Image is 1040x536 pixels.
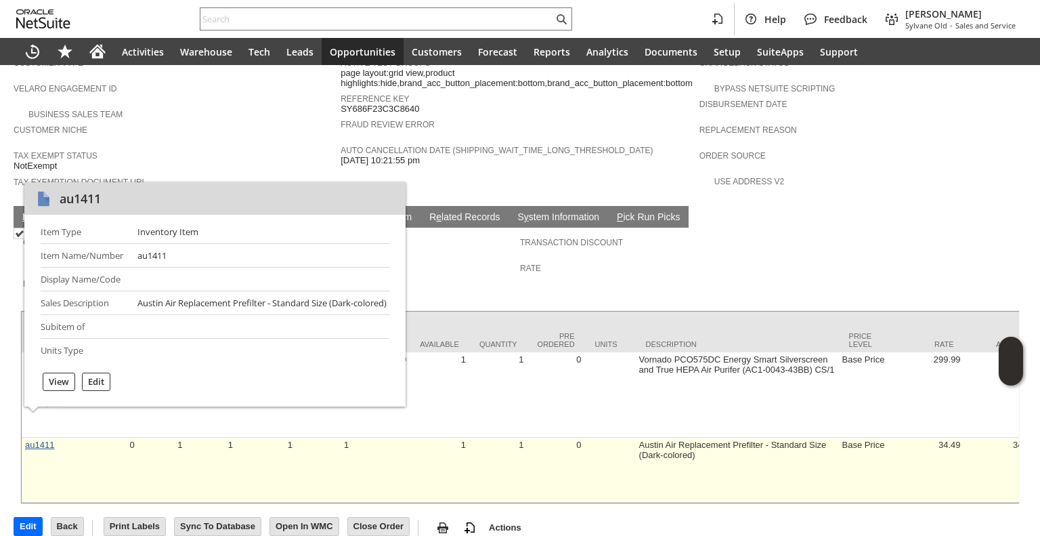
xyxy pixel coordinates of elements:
[410,438,469,503] td: 1
[186,438,236,503] td: 1
[104,518,165,535] input: Print Labels
[114,38,172,65] a: Activities
[534,45,570,58] span: Reports
[839,352,890,438] td: Base Price
[28,110,123,119] a: Business Sales Team
[137,297,387,309] div: Austin Air Replacement Prefilter - Standard Size (Dark-colored)
[553,11,569,27] svg: Search
[812,38,866,65] a: Support
[520,264,541,273] a: Rate
[348,518,409,535] input: Close Order
[82,373,110,391] div: Edit
[137,249,167,262] div: au1411
[23,279,73,289] a: Promotion
[749,38,812,65] a: SuiteApps
[435,520,451,536] img: print.svg
[636,38,706,65] a: Documents
[764,13,786,26] span: Help
[950,20,953,30] span: -
[341,104,419,115] span: SY686F23C3C8640
[412,45,462,58] span: Customers
[469,438,527,503] td: 1
[41,297,127,309] div: Sales Description
[14,125,87,135] a: Customer Niche
[426,211,503,224] a: Related Records
[890,352,964,438] td: 299.99
[41,321,127,333] div: Subitem of
[420,340,459,348] div: Available
[955,20,1016,30] span: Sales and Service
[22,211,25,222] span: I
[41,226,127,238] div: Item Type
[296,438,352,503] td: 1
[137,226,198,238] div: Inventory Item
[905,7,1016,20] span: [PERSON_NAME]
[478,45,517,58] span: Forecast
[41,273,127,285] div: Display Name/Code
[964,352,1039,438] td: 299.99
[322,38,404,65] a: Opportunities
[525,38,578,65] a: Reports
[520,238,623,247] a: Transaction Discount
[41,249,127,262] div: Item Name/Number
[24,43,41,60] svg: Recent Records
[43,373,75,391] div: View
[49,375,69,388] label: View
[286,45,313,58] span: Leads
[699,151,766,161] a: Order Source
[905,20,947,30] span: Sylvane Old
[16,38,49,65] a: Recent Records
[14,151,97,161] a: Tax Exempt Status
[14,178,146,187] a: Tax Exemption Document URL
[51,518,83,535] input: Back
[757,45,804,58] span: SuiteApps
[341,68,693,89] span: page layout:grid view,product highlights:hide,brand_acc_button_placement:bottom,brand_acc_button_...
[527,352,585,438] td: 0
[89,43,106,60] svg: Home
[514,211,603,224] a: System Information
[527,438,585,503] td: 0
[278,38,322,65] a: Leads
[57,43,73,60] svg: Shortcuts
[341,155,420,166] span: [DATE] 10:21:55 pm
[122,45,164,58] span: Activities
[613,211,683,224] a: Pick Run Picks
[23,238,85,247] a: Coupon Code
[479,340,517,348] div: Quantity
[270,518,339,535] input: Open In WMC
[706,38,749,65] a: Setup
[16,9,70,28] svg: logo
[81,38,114,65] a: Home
[341,94,409,104] a: Reference Key
[586,45,628,58] span: Analytics
[172,38,240,65] a: Warehouse
[25,440,54,450] a: au1411
[1002,209,1018,225] a: Unrolled view on
[404,38,470,65] a: Customers
[538,332,575,348] div: Pre Ordered
[180,45,232,58] span: Warehouse
[138,438,186,503] td: 1
[41,344,127,356] div: Units Type
[890,438,964,503] td: 34.49
[410,352,469,438] td: 1
[14,161,57,171] span: NotExempt
[469,352,527,438] td: 1
[617,211,623,222] span: P
[88,375,104,388] label: Edit
[820,45,858,58] span: Support
[236,438,296,503] td: 1
[60,190,101,207] div: au1411
[595,340,626,348] div: Units
[483,522,527,533] a: Actions
[470,38,525,65] a: Forecast
[714,84,835,94] a: Bypass NetSuite Scripting
[999,337,1023,386] iframe: Click here to launch Oracle Guided Learning Help Panel
[462,520,478,536] img: add-record.svg
[72,438,138,503] td: 0
[436,211,441,222] span: e
[900,340,954,348] div: Rate
[14,518,42,535] input: Edit
[19,211,51,224] a: Items
[636,352,839,438] td: Vornado PCO575DC Energy Smart Silverscreen and True HEPA Air Purifer (AC1-0043-43BB) CS/1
